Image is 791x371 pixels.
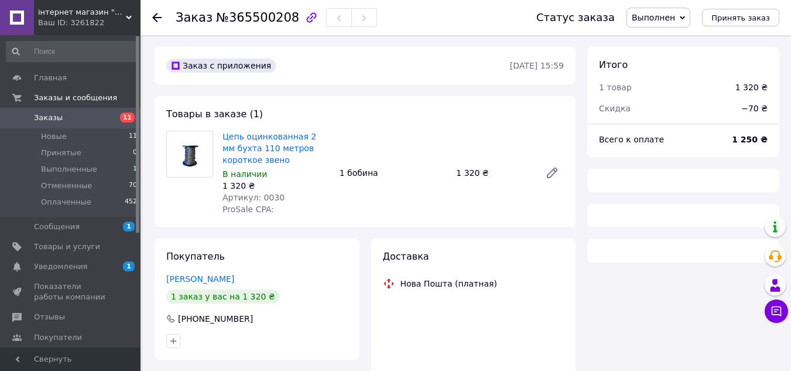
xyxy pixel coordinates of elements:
[34,261,87,272] span: Уведомления
[166,290,280,304] div: 1 заказ у вас на 1 320 ₴
[34,332,82,343] span: Покупатели
[152,12,162,23] div: Вернуться назад
[34,93,117,103] span: Заказы и сообщения
[732,135,768,144] b: 1 250 ₴
[335,165,452,181] div: 1 бобина
[123,261,135,271] span: 1
[510,61,564,70] time: [DATE] 15:59
[34,312,65,322] span: Отзывы
[398,278,500,290] div: Нова Пошта (платная)
[166,274,234,284] a: [PERSON_NAME]
[599,104,631,113] span: Скидка
[41,148,81,158] span: Принятые
[38,7,126,18] span: інтернет магазин "ВСЕ ТА БІЛЬШЕ"
[41,164,97,175] span: Выполненные
[599,135,664,144] span: Всего к оплате
[383,251,429,262] span: Доставка
[177,313,254,325] div: [PHONE_NUMBER]
[120,113,135,122] span: 11
[34,281,108,302] span: Показатели работы компании
[34,222,80,232] span: Сообщения
[222,180,330,192] div: 1 320 ₴
[133,164,137,175] span: 1
[765,299,788,323] button: Чат с покупателем
[166,59,276,73] div: Заказ с приложения
[34,241,100,252] span: Товары и услуги
[540,161,564,185] a: Редактировать
[6,41,138,62] input: Поиск
[536,12,615,23] div: Статус заказа
[711,13,770,22] span: Принять заказ
[41,197,91,207] span: Оплаченные
[177,131,203,177] img: Цепь оцинкованная 2 мм бухта 110 метров короткое звено
[222,205,274,214] span: ProSale CPA:
[34,73,67,83] span: Главная
[38,18,141,28] div: Ваш ID: 3261822
[216,11,299,25] span: №365500208
[222,169,267,179] span: В наличии
[166,251,225,262] span: Покупатель
[599,59,628,70] span: Итого
[632,13,675,22] span: Выполнен
[41,181,92,191] span: Отмененные
[129,131,137,142] span: 11
[176,11,213,25] span: Заказ
[133,148,137,158] span: 0
[599,83,632,92] span: 1 товар
[34,113,63,123] span: Заказы
[125,197,137,207] span: 452
[41,131,67,142] span: Новые
[166,108,263,120] span: Товары в заказе (1)
[735,81,768,93] div: 1 320 ₴
[702,9,779,26] button: Принять заказ
[451,165,536,181] div: 1 320 ₴
[123,222,135,232] span: 1
[222,132,316,165] a: Цепь оцинкованная 2 мм бухта 110 метров короткое звено
[734,96,775,121] div: −70 ₴
[222,193,285,202] span: Артикул: 0030
[129,181,137,191] span: 70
